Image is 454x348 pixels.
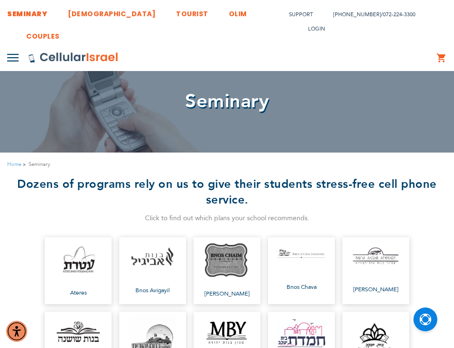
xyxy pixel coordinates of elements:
span: [PERSON_NAME] [352,285,400,295]
span: Seminary [185,88,269,114]
li: / [324,8,415,21]
a: Bnos Chava [268,237,335,304]
span: [PERSON_NAME] [203,289,251,299]
a: [DEMOGRAPHIC_DATA] [68,2,155,20]
span: Login [308,25,325,32]
img: Ateres [54,244,102,275]
a: Support [289,11,313,18]
img: Toggle Menu [7,54,19,61]
img: Bnos Chaim [203,243,251,278]
a: OLIM [229,2,247,20]
a: Bnos Avigayil [119,237,186,304]
a: TOURIST [176,2,208,20]
img: Bnos Chava [278,249,325,257]
img: Bnos Shoshana [54,320,102,345]
a: COUPLES [26,25,60,42]
img: BYA [203,319,251,347]
a: [PERSON_NAME] [194,237,260,304]
strong: Seminary [29,160,50,169]
a: Home [7,161,21,168]
span: Ateres [54,288,102,298]
img: Bnos Avigayil [129,246,176,269]
img: Cellular Israel Logo [28,52,119,63]
a: 072-224-3300 [383,11,415,18]
div: Click to find out which plans your school recommends. [7,213,447,225]
div: Accessibility Menu [6,321,27,342]
img: Chemdas [278,319,325,348]
a: SEMINARY [7,2,47,20]
span: Bnos Avigayil [129,286,176,296]
h2: Dozens of programs rely on us to give their students stress-free cell phone service. [7,176,447,208]
a: [PHONE_NUMBER] [333,11,381,18]
a: [PERSON_NAME] [342,237,409,304]
span: Bnos Chava [278,282,325,292]
img: Bnos Sara [352,247,400,265]
a: Ateres [45,237,112,304]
